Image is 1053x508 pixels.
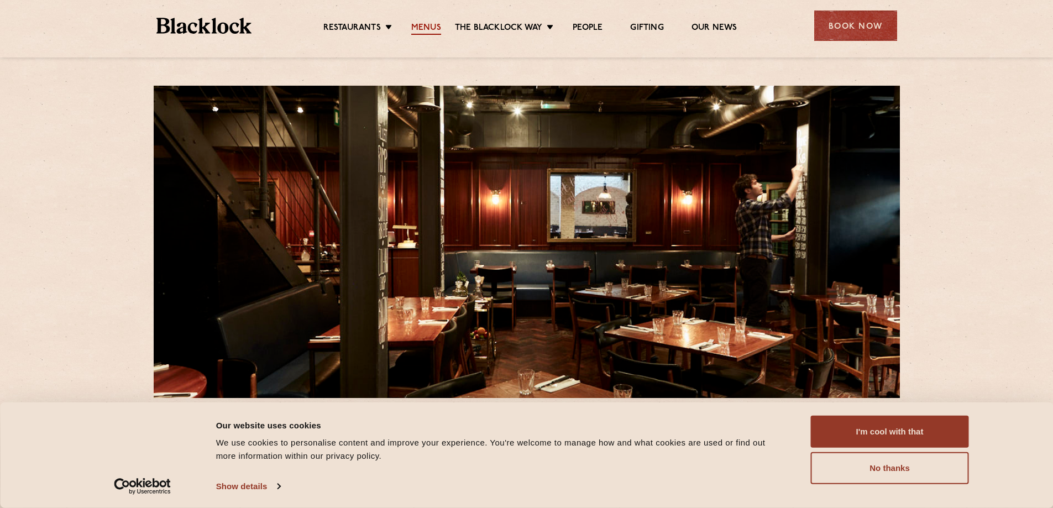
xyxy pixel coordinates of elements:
a: People [573,23,603,35]
a: Gifting [630,23,663,35]
a: Our News [691,23,737,35]
img: BL_Textured_Logo-footer-cropped.svg [156,18,252,34]
a: Menus [411,23,441,35]
a: Restaurants [323,23,381,35]
div: Book Now [814,11,897,41]
a: The Blacklock Way [455,23,542,35]
div: Our website uses cookies [216,418,786,432]
a: Show details [216,478,280,495]
div: We use cookies to personalise content and improve your experience. You're welcome to manage how a... [216,436,786,463]
button: I'm cool with that [811,416,969,448]
a: Usercentrics Cookiebot - opens in a new window [94,478,191,495]
button: No thanks [811,452,969,484]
